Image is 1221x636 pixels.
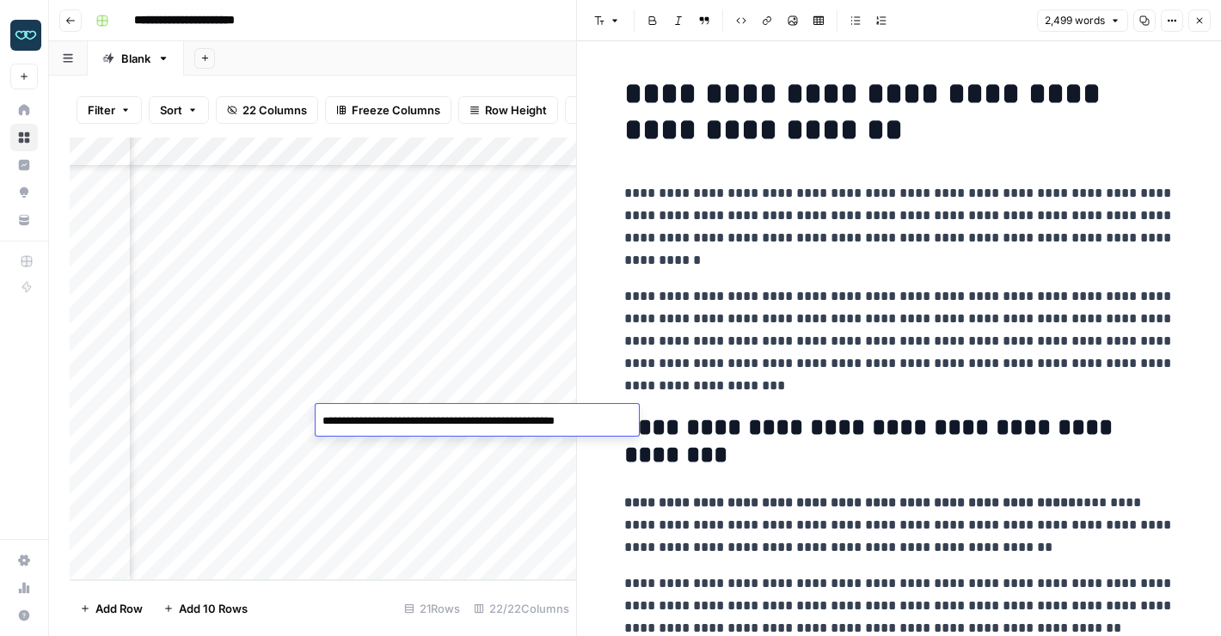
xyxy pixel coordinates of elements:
[121,50,150,67] div: Blank
[77,96,142,124] button: Filter
[10,574,38,602] a: Usage
[10,14,38,57] button: Workspace: Zola Inc
[467,595,576,622] div: 22/22 Columns
[10,20,41,51] img: Zola Inc Logo
[149,96,209,124] button: Sort
[160,101,182,119] span: Sort
[216,96,318,124] button: 22 Columns
[397,595,467,622] div: 21 Rows
[242,101,307,119] span: 22 Columns
[10,547,38,574] a: Settings
[10,206,38,234] a: Your Data
[10,602,38,629] button: Help + Support
[485,101,547,119] span: Row Height
[1045,13,1105,28] span: 2,499 words
[10,151,38,179] a: Insights
[1037,9,1128,32] button: 2,499 words
[10,124,38,151] a: Browse
[458,96,558,124] button: Row Height
[10,179,38,206] a: Opportunities
[10,96,38,124] a: Home
[179,600,248,617] span: Add 10 Rows
[95,600,143,617] span: Add Row
[88,101,115,119] span: Filter
[88,41,184,76] a: Blank
[70,595,153,622] button: Add Row
[153,595,258,622] button: Add 10 Rows
[352,101,440,119] span: Freeze Columns
[325,96,451,124] button: Freeze Columns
